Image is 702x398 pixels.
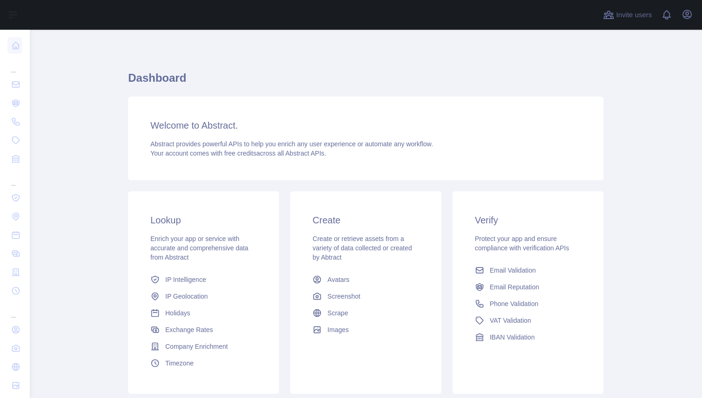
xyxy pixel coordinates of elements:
[490,266,536,275] span: Email Validation
[150,235,248,261] span: Enrich your app or service with accurate and comprehensive data from Abstract
[471,329,585,346] a: IBAN Validation
[165,359,194,368] span: Timezone
[616,10,652,20] span: Invite users
[150,140,433,148] span: Abstract provides powerful APIs to help you enrich any user experience or automate any workflow.
[147,305,260,321] a: Holidays
[147,338,260,355] a: Company Enrichment
[471,262,585,279] a: Email Validation
[309,271,422,288] a: Avatars
[475,235,569,252] span: Protect your app and ensure compliance with verification APIs
[150,150,326,157] span: Your account comes with across all Abstract APIs.
[309,321,422,338] a: Images
[165,292,208,301] span: IP Geolocation
[150,119,581,132] h3: Welcome to Abstract.
[475,214,581,227] h3: Verify
[327,308,348,318] span: Scrape
[165,325,213,334] span: Exchange Rates
[165,308,190,318] span: Holidays
[601,7,654,22] button: Invite users
[147,321,260,338] a: Exchange Rates
[150,214,257,227] h3: Lookup
[7,301,22,320] div: ...
[165,342,228,351] span: Company Enrichment
[147,271,260,288] a: IP Intelligence
[490,333,535,342] span: IBAN Validation
[471,295,585,312] a: Phone Validation
[312,214,419,227] h3: Create
[312,235,412,261] span: Create or retrieve assets from a variety of data collected or created by Abtract
[128,71,604,93] h1: Dashboard
[7,56,22,74] div: ...
[490,299,539,308] span: Phone Validation
[327,292,360,301] span: Screenshot
[224,150,256,157] span: free credits
[7,169,22,188] div: ...
[490,282,539,292] span: Email Reputation
[309,288,422,305] a: Screenshot
[490,316,531,325] span: VAT Validation
[147,288,260,305] a: IP Geolocation
[327,325,349,334] span: Images
[309,305,422,321] a: Scrape
[471,312,585,329] a: VAT Validation
[165,275,206,284] span: IP Intelligence
[147,355,260,372] a: Timezone
[471,279,585,295] a: Email Reputation
[327,275,349,284] span: Avatars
